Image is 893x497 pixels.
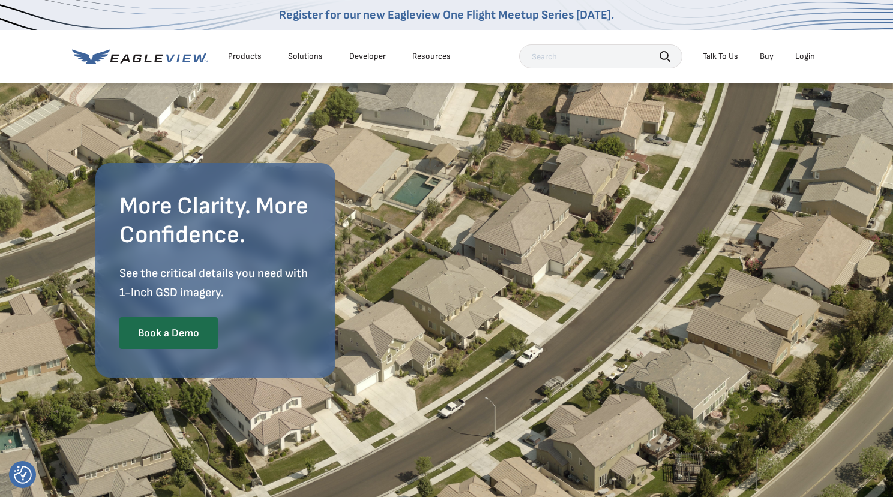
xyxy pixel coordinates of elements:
a: Book a Demo [119,317,218,350]
h2: More Clarity. More Confidence. [119,192,311,249]
a: Register for our new Eagleview One Flight Meetup Series [DATE]. [279,8,614,22]
input: Search [519,44,682,68]
img: Revisit consent button [14,466,32,484]
button: Consent Preferences [14,466,32,484]
div: Talk To Us [703,51,738,62]
div: Resources [412,51,451,62]
p: See the critical details you need with 1-Inch GSD imagery. [119,264,311,302]
a: Buy [760,51,774,62]
div: Solutions [288,51,323,62]
div: Products [228,51,262,62]
a: Developer [349,51,386,62]
div: Login [795,51,815,62]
